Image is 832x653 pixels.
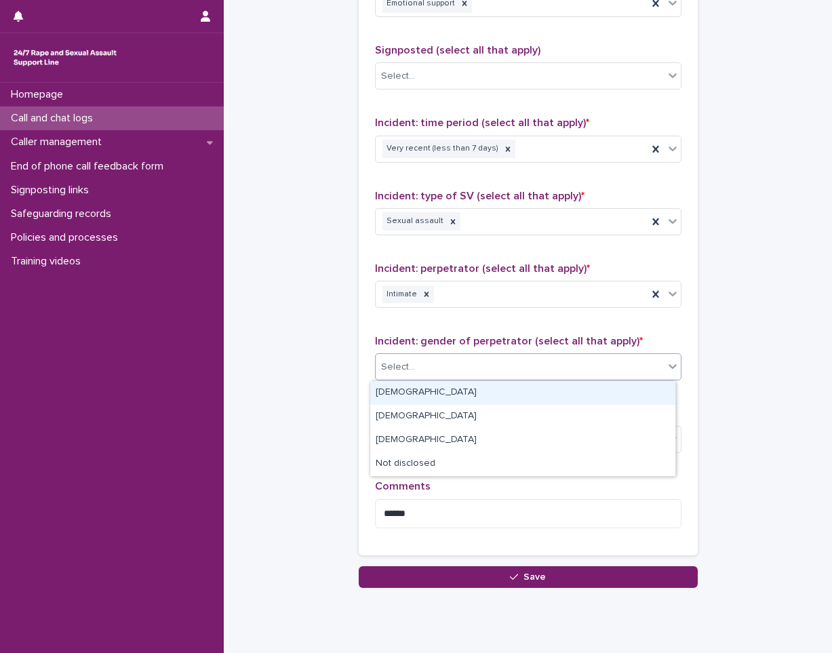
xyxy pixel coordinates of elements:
p: Safeguarding records [5,207,122,220]
div: Very recent (less than 7 days) [382,140,500,158]
p: End of phone call feedback form [5,160,174,173]
p: Call and chat logs [5,112,104,125]
span: Comments [375,481,431,492]
div: Not disclosed [370,452,675,476]
p: Homepage [5,88,74,101]
p: Training videos [5,255,92,268]
div: Male [370,381,675,405]
span: Incident: perpetrator (select all that apply) [375,263,590,274]
p: Caller management [5,136,113,149]
img: rhQMoQhaT3yELyF149Cw [11,44,119,71]
span: Incident: time period (select all that apply) [375,117,589,128]
span: Incident: type of SV (select all that apply) [375,191,585,201]
span: Signposted (select all that apply) [375,45,540,56]
div: Sexual assault [382,212,445,231]
div: Female [370,405,675,429]
p: Policies and processes [5,231,129,244]
p: Signposting links [5,184,100,197]
div: Select... [381,69,415,83]
div: Select... [381,360,415,374]
button: Save [359,566,698,588]
span: Save [523,572,546,582]
span: Incident: gender of perpetrator (select all that apply) [375,336,643,347]
div: Intimate [382,285,419,304]
div: Non-binary [370,429,675,452]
